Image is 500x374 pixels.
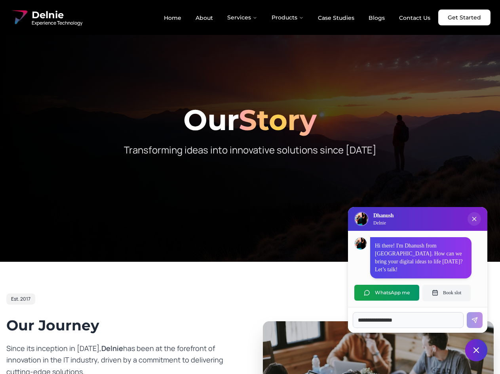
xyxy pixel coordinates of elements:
img: Dhanush [355,238,367,249]
a: Contact Us [393,11,437,25]
p: Hi there! I'm Dhanush from [GEOGRAPHIC_DATA]. How can we bring your digital ideas to life [DATE]?... [375,242,467,274]
span: Experience Technology [32,20,82,26]
nav: Main [158,10,437,25]
a: Delnie Logo Full [10,8,82,27]
span: Delnie [32,9,82,21]
img: Delnie Logo [10,8,29,27]
button: Close chat popup [468,212,481,226]
span: Story [239,102,317,137]
img: Delnie Logo [355,213,368,225]
h1: Our [6,105,494,134]
a: Blogs [362,11,391,25]
a: Case Studies [312,11,361,25]
button: Book slot [422,285,471,301]
button: WhatsApp me [354,285,419,301]
a: About [189,11,219,25]
h2: Our Journey [6,317,238,333]
button: Products [265,10,310,25]
span: Delnie [101,343,123,353]
p: Delnie [373,220,394,226]
button: Close chat [465,339,487,361]
p: Transforming ideas into innovative solutions since [DATE] [98,144,402,156]
span: Est. 2017 [11,296,30,302]
a: Home [158,11,188,25]
a: Get Started [438,10,490,25]
h3: Dhanush [373,212,394,220]
button: Services [221,10,264,25]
